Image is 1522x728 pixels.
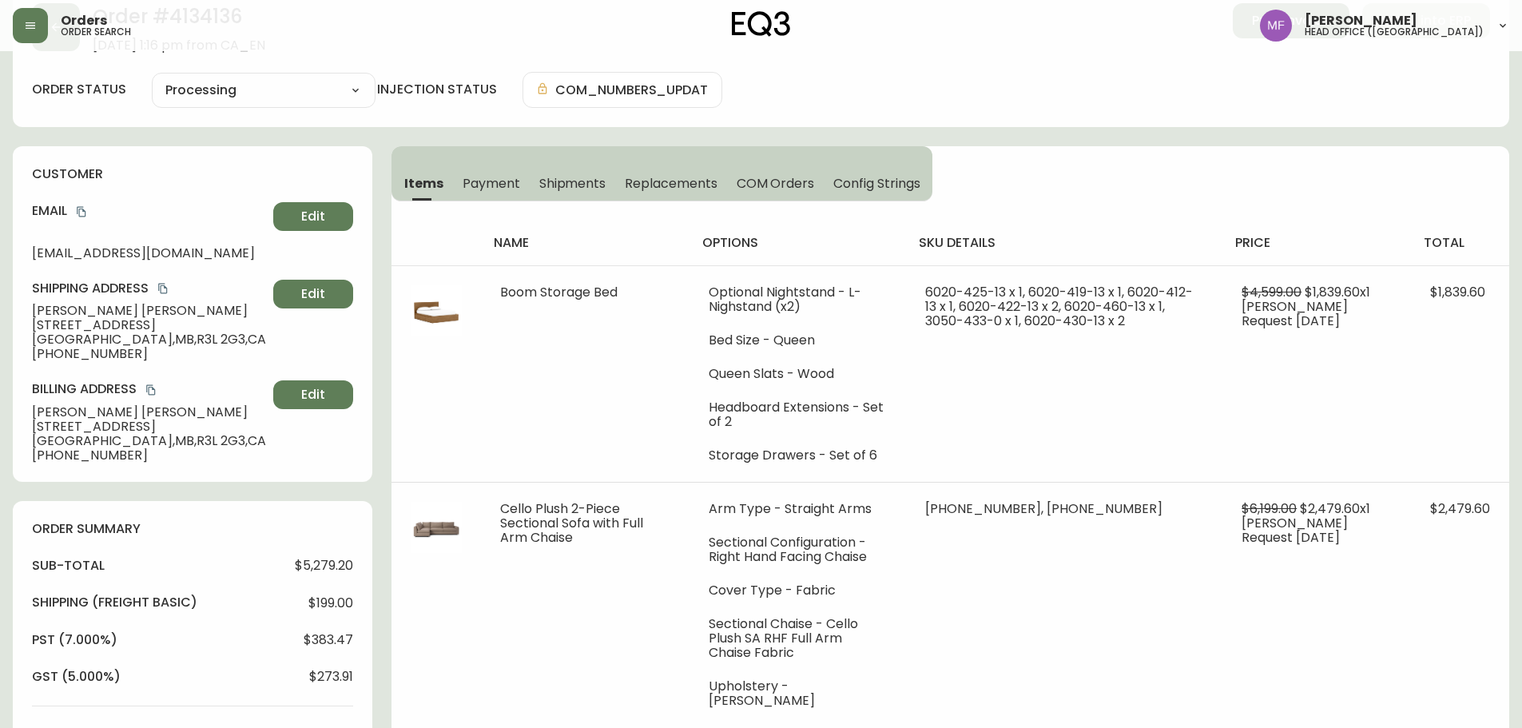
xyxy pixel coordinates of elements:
[709,285,888,314] li: Optional Nightstand - L-Nighstand (x2)
[74,204,89,220] button: copy
[273,380,353,409] button: Edit
[919,234,1210,252] h4: sku details
[404,175,443,192] span: Items
[1260,10,1292,42] img: 91cf6c4ea787f0dec862db02e33d59b3
[709,535,888,564] li: Sectional Configuration - Right Hand Facing Chaise
[1242,297,1348,330] span: [PERSON_NAME] Request [DATE]
[1424,234,1496,252] h4: total
[1242,283,1301,301] span: $4,599.00
[32,557,105,575] h4: sub-total
[155,280,171,296] button: copy
[32,594,197,611] h4: Shipping ( Freight Basic )
[1430,499,1490,518] span: $2,479.60
[1242,499,1297,518] span: $6,199.00
[32,81,126,98] label: order status
[709,679,888,708] li: Upholstery - [PERSON_NAME]
[709,448,888,463] li: Storage Drawers - Set of 6
[925,283,1193,330] span: 6020-425-13 x 1, 6020-419-13 x 1, 6020-412-13 x 1, 6020-422-13 x 2, 6020-460-13 x 1, 3050-433-0 x...
[295,559,353,573] span: $5,279.20
[61,27,131,37] h5: order search
[732,11,791,37] img: logo
[32,380,267,398] h4: Billing Address
[32,420,267,434] span: [STREET_ADDRESS]
[709,400,888,429] li: Headboard Extensions - Set of 2
[625,175,717,192] span: Replacements
[709,583,888,598] li: Cover Type - Fabric
[32,668,121,686] h4: gst (5.000%)
[32,347,267,361] span: [PHONE_NUMBER]
[32,434,267,448] span: [GEOGRAPHIC_DATA] , MB , R3L 2G3 , CA
[301,386,325,404] span: Edit
[32,202,267,220] h4: Email
[500,499,643,547] span: Cello Plush 2-Piece Sectional Sofa with Full Arm Chaise
[411,285,462,336] img: 7bda550b-f167-4884-b233-83f4c05ca7c9.jpg
[32,304,267,318] span: [PERSON_NAME] [PERSON_NAME]
[273,280,353,308] button: Edit
[32,318,267,332] span: [STREET_ADDRESS]
[61,14,107,27] span: Orders
[32,332,267,347] span: [GEOGRAPHIC_DATA] , MB , R3L 2G3 , CA
[32,165,353,183] h4: customer
[309,670,353,684] span: $273.91
[32,246,267,261] span: [EMAIL_ADDRESS][DOMAIN_NAME]
[1305,27,1484,37] h5: head office ([GEOGRAPHIC_DATA])
[301,208,325,225] span: Edit
[1430,283,1485,301] span: $1,839.60
[32,280,267,297] h4: Shipping Address
[32,631,117,649] h4: pst (7.000%)
[143,382,159,398] button: copy
[377,81,497,98] h4: injection status
[833,175,920,192] span: Config Strings
[925,499,1162,518] span: [PHONE_NUMBER], [PHONE_NUMBER]
[411,502,462,553] img: 2e9fbb59-dadc-4e49-9d21-1e0d0abd6317.jpg
[709,367,888,381] li: Queen Slats - Wood
[93,38,265,53] span: [DATE] 1:16 pm from CA_EN
[32,405,267,420] span: [PERSON_NAME] [PERSON_NAME]
[709,333,888,348] li: Bed Size - Queen
[304,633,353,647] span: $383.47
[273,202,353,231] button: Edit
[737,175,815,192] span: COM Orders
[301,285,325,303] span: Edit
[1300,499,1370,518] span: $2,479.60 x 1
[702,234,894,252] h4: options
[1242,514,1348,547] span: [PERSON_NAME] Request [DATE]
[494,234,677,252] h4: name
[709,502,888,516] li: Arm Type - Straight Arms
[709,617,888,660] li: Sectional Chaise - Cello Plush SA RHF Full Arm Chaise Fabric
[1305,14,1417,27] span: [PERSON_NAME]
[32,448,267,463] span: [PHONE_NUMBER]
[32,520,353,538] h4: order summary
[539,175,606,192] span: Shipments
[500,283,618,301] span: Boom Storage Bed
[463,175,520,192] span: Payment
[1235,234,1398,252] h4: price
[1305,283,1370,301] span: $1,839.60 x 1
[308,596,353,611] span: $199.00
